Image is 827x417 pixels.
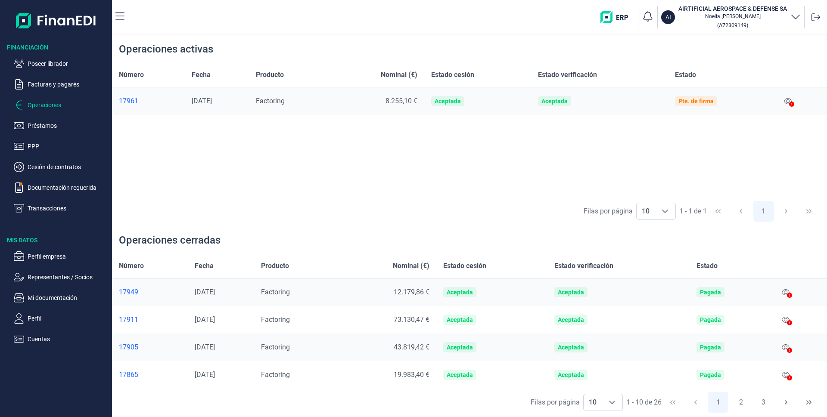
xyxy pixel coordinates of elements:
span: 1 - 1 de 1 [679,208,707,215]
button: Page 1 [753,201,774,222]
span: Fecha [195,261,214,271]
p: Mi documentación [28,293,109,303]
div: [DATE] [195,315,247,324]
span: 8.255,10 € [386,97,417,105]
div: Pagada [700,371,721,378]
div: Pagada [700,289,721,296]
div: [DATE] [195,371,247,379]
button: Facturas y pagarés [14,79,109,90]
span: Factoring [261,343,290,351]
span: Número [119,70,144,80]
div: Filas por página [531,397,580,408]
div: Aceptada [558,344,584,351]
button: Next Page [776,201,796,222]
div: Pagada [700,316,721,323]
div: [DATE] [192,97,242,105]
div: Aceptada [447,344,473,351]
p: Operaciones [28,100,109,110]
div: 17865 [119,371,181,379]
p: Perfil [28,313,109,324]
p: Facturas y pagarés [28,79,109,90]
button: Page 2 [731,392,751,413]
span: 10 [637,203,655,219]
img: Logo de aplicación [16,7,96,34]
span: Producto [261,261,289,271]
div: Filas por página [584,206,633,216]
a: 17961 [119,97,178,105]
button: Previous Page [685,392,706,413]
div: Choose [655,203,675,219]
p: Cuentas [28,334,109,344]
span: Factoring [256,97,285,105]
div: Aceptada [558,316,584,323]
button: Poseer librador [14,59,109,69]
div: Aceptada [541,98,568,105]
span: Número [119,261,144,271]
div: [DATE] [195,343,247,352]
button: Last Page [799,392,819,413]
span: Estado cesión [431,70,474,80]
span: 12.179,86 € [394,288,429,296]
div: Aceptada [447,289,473,296]
button: Page 3 [753,392,774,413]
span: Estado [696,261,718,271]
div: [DATE] [195,288,247,297]
button: Last Page [799,201,819,222]
span: Nominal (€) [381,70,417,80]
img: erp [600,11,634,23]
div: Aceptada [435,98,461,105]
p: Cesión de contratos [28,162,109,172]
button: Cesión de contratos [14,162,109,172]
a: 17905 [119,343,181,352]
h3: AIRTIFICIAL AEROSPACE & DEFENSE SA [678,4,787,13]
span: 1 - 10 de 26 [626,399,662,406]
button: Previous Page [731,201,751,222]
button: Documentación requerida [14,182,109,193]
span: Factoring [261,315,290,324]
button: Next Page [776,392,796,413]
span: Fecha [192,70,211,80]
div: Aceptada [558,289,584,296]
button: Perfil empresa [14,251,109,262]
p: Representantes / Socios [28,272,109,282]
button: Page 1 [708,392,728,413]
div: Choose [602,394,622,411]
p: Préstamos [28,120,109,131]
span: Estado [675,70,696,80]
button: Mi documentación [14,293,109,303]
div: Operaciones cerradas [119,233,221,247]
button: Representantes / Socios [14,272,109,282]
button: First Page [662,392,683,413]
div: Aceptada [447,316,473,323]
p: Poseer librador [28,59,109,69]
span: 19.983,40 € [394,371,429,379]
span: Nominal (€) [393,261,429,271]
button: Cuentas [14,334,109,344]
p: Transacciones [28,203,109,213]
div: Pagada [700,344,721,351]
span: Factoring [261,288,290,296]
span: 10 [584,394,602,411]
a: 17911 [119,315,181,324]
button: PPP [14,141,109,151]
p: Documentación requerida [28,182,109,193]
button: Transacciones [14,203,109,213]
button: Perfil [14,313,109,324]
button: Préstamos [14,120,109,131]
p: AI [665,13,671,22]
div: Aceptada [447,371,473,378]
button: First Page [708,201,728,222]
span: Factoring [261,371,290,379]
div: Operaciones activas [119,42,213,56]
span: Estado verificación [554,261,613,271]
button: AIAIRTIFICIAL AEROSPACE & DEFENSE SANoelia [PERSON_NAME](A72309149) [661,4,801,30]
button: Operaciones [14,100,109,110]
span: 73.130,47 € [394,315,429,324]
p: Perfil empresa [28,251,109,262]
small: Copiar cif [717,22,748,28]
a: 17949 [119,288,181,297]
